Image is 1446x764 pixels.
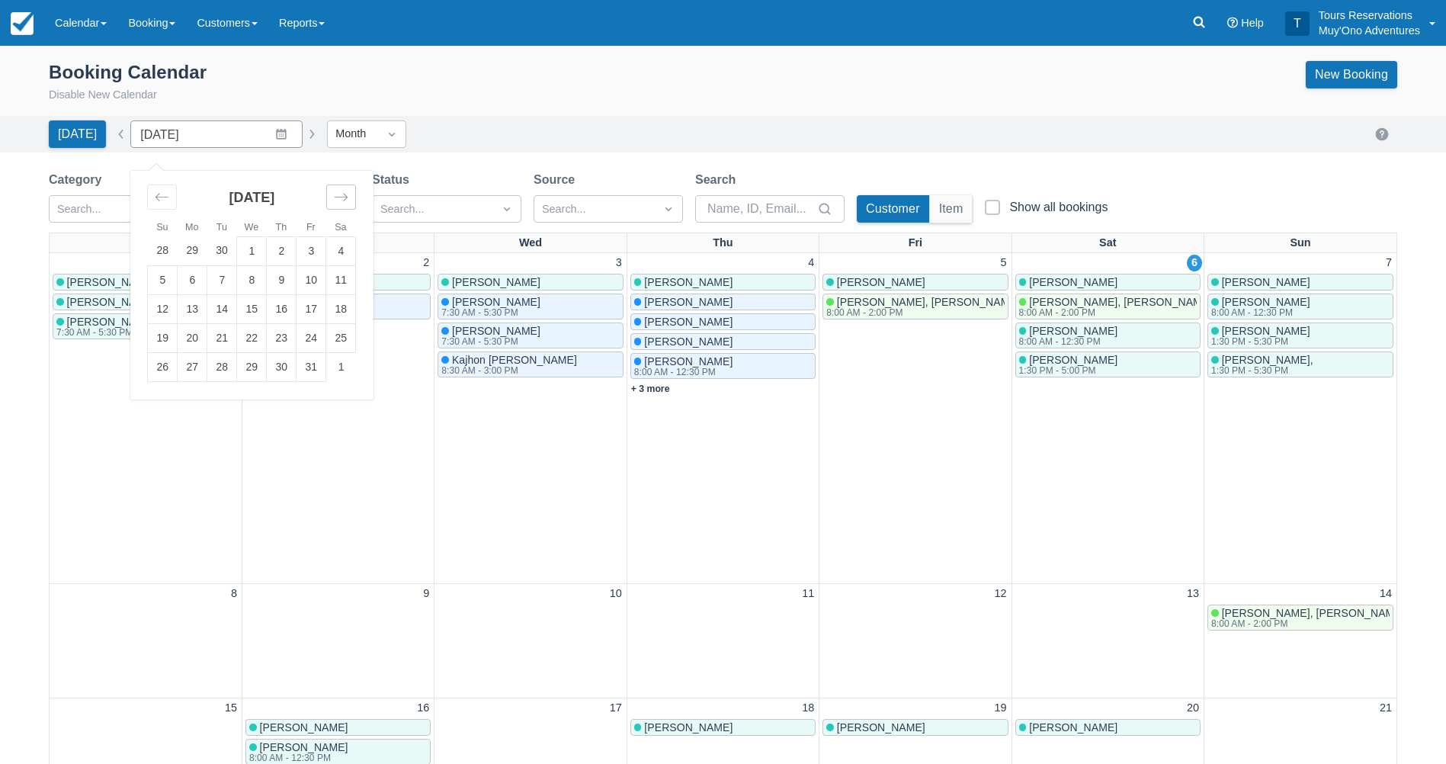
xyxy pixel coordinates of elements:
a: Fri [906,233,925,253]
a: 5 [998,255,1010,271]
td: Tuesday, October 14, 2025 [207,294,237,323]
a: [PERSON_NAME] [630,719,816,736]
span: Kajhon [PERSON_NAME] [452,354,577,366]
td: Tuesday, October 7, 2025 [207,265,237,294]
td: Wednesday, October 15, 2025 [237,294,267,323]
a: [PERSON_NAME] [1015,719,1201,736]
div: Booking Calendar [49,61,207,84]
a: [PERSON_NAME]7:30 AM - 5:30 PM [53,313,239,339]
a: 11 [799,586,817,602]
a: + 3 more [631,384,670,394]
td: Thursday, October 2, 2025 [267,236,297,265]
a: 14 [1377,586,1395,602]
a: [PERSON_NAME]8:00 AM - 12:30 PM [630,353,816,379]
td: Sunday, September 28, 2025 [148,236,178,265]
label: Category [49,171,107,189]
span: [PERSON_NAME] [452,276,540,288]
a: 6 [1187,255,1202,271]
td: Tuesday, October 21, 2025 [207,323,237,352]
a: [PERSON_NAME] [630,274,816,291]
a: 17 [607,700,625,717]
span: [PERSON_NAME] [644,276,733,288]
div: Calendar [130,171,373,400]
span: [PERSON_NAME] [67,316,156,328]
strong: [DATE] [229,190,275,205]
td: Wednesday, October 1, 2025 [237,236,267,265]
span: [PERSON_NAME], [PERSON_NAME] [1029,296,1212,308]
span: [PERSON_NAME] [837,721,925,734]
small: Tu [216,222,227,233]
a: Sat [1096,233,1119,253]
p: Muy'Ono Adventures [1319,23,1420,38]
td: Friday, October 17, 2025 [297,294,326,323]
a: [PERSON_NAME] [53,274,239,291]
button: [DATE] [49,120,106,148]
a: 10 [607,586,625,602]
td: Friday, October 3, 2025 [297,236,326,265]
div: Month [335,126,370,143]
a: New Booking [1306,61,1397,88]
div: 8:30 AM - 3:00 PM [441,366,574,375]
span: [PERSON_NAME] [644,335,733,348]
i: Help [1227,18,1238,28]
span: [PERSON_NAME] [1029,721,1117,734]
a: 8 [228,586,240,602]
td: Wednesday, October 22, 2025 [237,323,267,352]
span: [PERSON_NAME], [1222,354,1313,366]
a: [PERSON_NAME] [822,719,1008,736]
td: Saturday, November 1, 2025 [326,352,356,381]
td: Saturday, October 4, 2025 [326,236,356,265]
label: Status [372,171,415,189]
div: 8:00 AM - 12:30 PM [1211,308,1307,317]
div: 7:30 AM - 5:30 PM [441,308,537,317]
span: Dropdown icon [499,201,515,217]
a: [PERSON_NAME]7:30 AM - 5:30 PM [438,323,623,348]
a: [PERSON_NAME]8:00 AM - 12:30 PM [1015,323,1201,348]
button: Disable New Calendar [49,87,157,104]
span: [PERSON_NAME] [1222,296,1310,308]
div: 8:00 AM - 2:00 PM [1211,619,1402,628]
small: Fr [306,222,316,233]
a: [PERSON_NAME] [53,294,239,310]
a: [PERSON_NAME] [630,294,816,310]
a: [PERSON_NAME] [630,333,816,350]
span: [PERSON_NAME] [837,276,925,288]
div: 7:30 AM - 5:30 PM [441,337,537,346]
td: Sunday, October 5, 2025 [148,265,178,294]
td: Thursday, October 30, 2025 [267,352,297,381]
a: 18 [799,700,817,717]
a: [PERSON_NAME] [630,313,816,330]
a: 21 [1377,700,1395,717]
td: Monday, October 6, 2025 [178,265,207,294]
a: [PERSON_NAME] [1015,274,1201,291]
button: Item [930,195,973,223]
span: [PERSON_NAME] [1029,276,1117,288]
div: Show all bookings [1009,200,1108,215]
span: [PERSON_NAME] [260,721,348,734]
div: 8:00 AM - 12:30 PM [634,368,730,377]
div: 1:30 PM - 5:30 PM [1211,337,1307,346]
a: [PERSON_NAME]8:00 AM - 12:30 PM [1207,294,1393,319]
span: [PERSON_NAME] [1222,276,1310,288]
span: [PERSON_NAME] [1222,325,1310,337]
span: Help [1241,17,1264,29]
div: T [1285,11,1310,36]
input: Date [130,120,303,148]
span: [PERSON_NAME] [452,296,540,308]
td: Saturday, October 11, 2025 [326,265,356,294]
span: [PERSON_NAME] [452,325,540,337]
span: [PERSON_NAME] [67,276,156,288]
span: [PERSON_NAME], [PERSON_NAME] [837,296,1020,308]
td: Friday, October 10, 2025 [297,265,326,294]
a: [PERSON_NAME], [PERSON_NAME]8:00 AM - 2:00 PM [1207,605,1393,631]
td: Monday, October 13, 2025 [178,294,207,323]
div: 8:00 AM - 12:30 PM [249,753,345,762]
td: Sunday, October 12, 2025 [148,294,178,323]
small: Mo [185,222,199,233]
div: 7:30 AM - 5:30 PM [56,328,152,337]
span: [PERSON_NAME] [644,316,733,328]
a: [PERSON_NAME]7:30 AM - 5:30 PM [438,294,623,319]
td: Wednesday, October 29, 2025 [237,352,267,381]
input: Name, ID, Email... [707,195,814,223]
div: 1:30 PM - 5:30 PM [1211,366,1310,375]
